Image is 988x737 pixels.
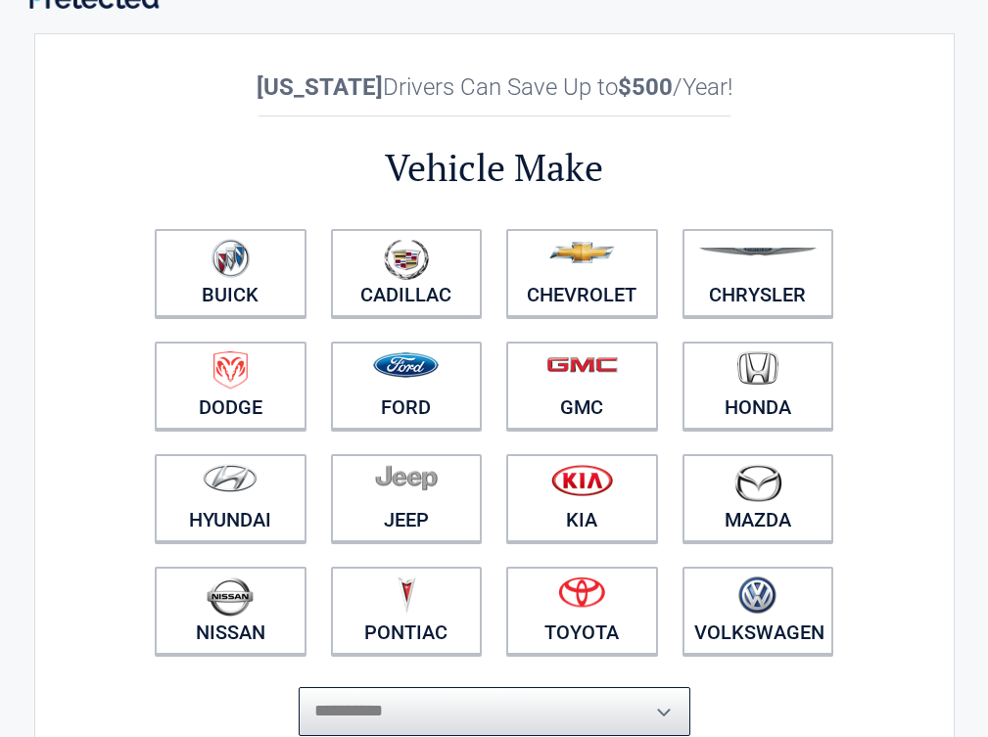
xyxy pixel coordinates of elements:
a: Buick [155,229,306,317]
img: nissan [207,576,254,617]
img: dodge [213,351,248,390]
a: Cadillac [331,229,483,317]
a: Nissan [155,567,306,655]
img: cadillac [384,239,429,280]
img: hyundai [203,464,258,492]
h2: Drivers Can Save Up to /Year [143,73,846,101]
a: GMC [506,342,658,430]
img: jeep [375,464,438,491]
img: kia [551,464,613,496]
a: Mazda [682,454,834,542]
a: Chevrolet [506,229,658,317]
a: Chrysler [682,229,834,317]
img: chevrolet [549,242,615,263]
img: mazda [733,464,782,502]
img: buick [212,239,250,278]
a: Toyota [506,567,658,655]
img: chrysler [698,248,818,256]
a: Dodge [155,342,306,430]
img: toyota [558,576,605,608]
a: Ford [331,342,483,430]
img: honda [737,351,778,386]
b: $500 [618,73,673,101]
a: Volkswagen [682,567,834,655]
a: Honda [682,342,834,430]
a: Kia [506,454,658,542]
b: [US_STATE] [257,73,383,101]
a: Jeep [331,454,483,542]
img: ford [373,352,439,378]
a: Hyundai [155,454,306,542]
img: gmc [546,356,618,373]
h2: Vehicle Make [143,143,846,193]
img: pontiac [397,576,416,614]
a: Pontiac [331,567,483,655]
img: volkswagen [738,576,776,615]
